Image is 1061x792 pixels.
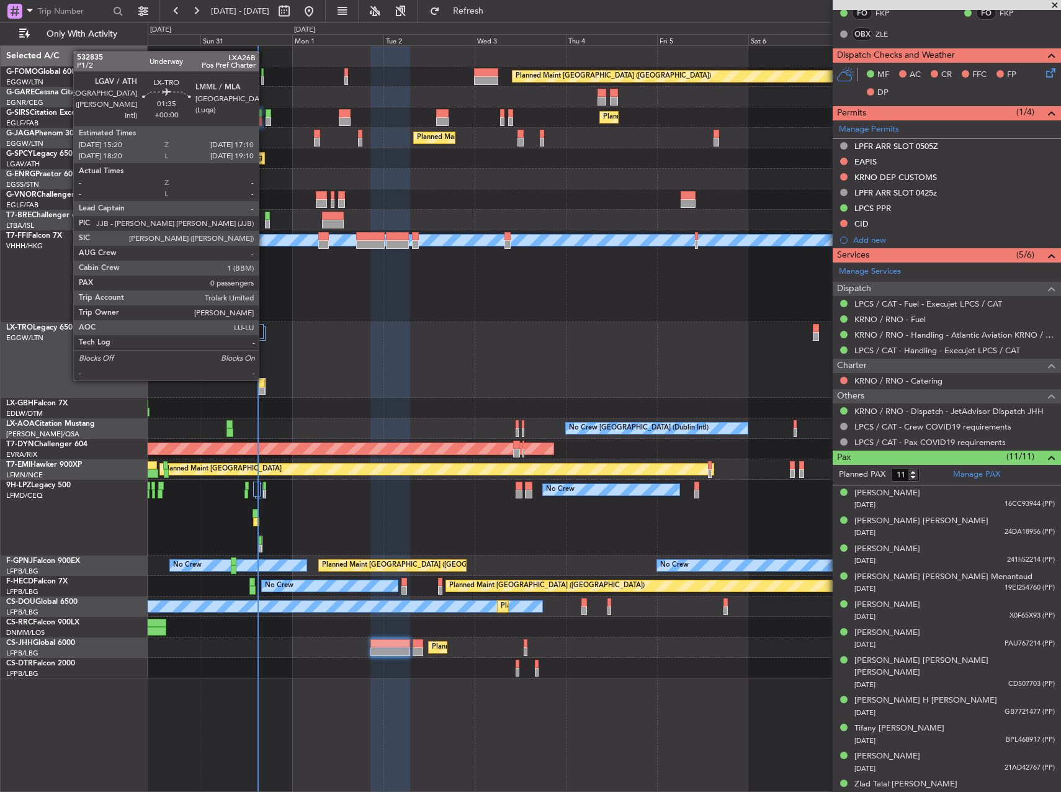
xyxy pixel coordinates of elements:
[854,708,875,718] span: [DATE]
[6,68,80,76] a: G-FOMOGlobal 6000
[839,469,885,481] label: Planned PAX
[837,248,869,263] span: Services
[877,69,889,81] span: MF
[875,29,903,40] a: ZLE
[6,212,85,219] a: T7-BREChallenger 604
[6,160,40,169] a: LGAV/ATH
[854,437,1006,448] a: LPCS / CAT - Pax COVID19 requirements
[854,515,988,528] div: [PERSON_NAME] [PERSON_NAME]
[6,598,78,606] a: CS-DOUGlobal 6500
[854,203,891,214] div: LPCS PPR
[6,171,77,178] a: G-ENRGPraetor 600
[1000,7,1027,19] a: FKP
[854,299,1002,309] a: LPCS / CAT - Fuel - Execujet LPCS / CAT
[854,345,1020,356] a: LPCS / CAT - Handling - Execujet LPCS / CAT
[6,639,75,647] a: CS-JHHGlobal 6000
[150,25,171,35] div: [DATE]
[854,571,1032,583] div: [PERSON_NAME] [PERSON_NAME] Menantaud
[837,106,866,120] span: Permits
[854,330,1055,340] a: KRNO / RNO - Handling - Atlantic Aviation KRNO / RNO
[854,695,997,707] div: [PERSON_NAME] H [PERSON_NAME]
[6,191,90,199] a: G-VNORChallenger 650
[837,359,867,373] span: Charter
[854,556,875,565] span: [DATE]
[657,34,748,45] div: Fri 5
[854,750,920,763] div: [PERSON_NAME]
[1007,69,1016,81] span: FP
[6,639,33,647] span: CS-JHH
[941,69,952,81] span: CR
[6,649,38,658] a: LFPB/LBG
[6,98,43,107] a: EGNR/CEG
[6,461,82,469] a: T7-EMIHawker 900XP
[6,150,33,158] span: G-SPCY
[169,149,312,168] div: Planned Maint Athens ([PERSON_NAME] Intl)
[6,191,37,199] span: G-VNOR
[6,324,33,331] span: LX-TRO
[6,619,33,626] span: CS-RRC
[854,778,957,791] div: Zlad Talal [PERSON_NAME]
[852,6,872,20] div: FO
[294,25,315,35] div: [DATE]
[6,78,43,87] a: EGGW/LTN
[6,400,34,407] span: LX-GBH
[854,655,1055,679] div: [PERSON_NAME] [PERSON_NAME] [PERSON_NAME]
[6,130,35,137] span: G-JAGA
[6,232,62,240] a: T7-FFIFalcon 7X
[6,89,35,96] span: G-GARE
[854,584,875,593] span: [DATE]
[6,409,43,418] a: EDLW/DTM
[1005,639,1055,649] span: PAU767214 (PP)
[6,139,43,148] a: EGGW/LTN
[1006,735,1055,745] span: BPL468917 (PP)
[38,2,109,20] input: Trip Number
[173,556,202,575] div: No Crew
[6,660,75,667] a: CS-DTRFalcon 2000
[1010,611,1055,621] span: X0F65X93 (PP)
[854,376,942,386] a: KRNO / RNO - Catering
[6,619,79,626] a: CS-RRCFalcon 900LX
[1006,450,1034,463] span: (11/11)
[6,557,80,565] a: F-GPNJFalcon 900EX
[6,200,38,210] a: EGLF/FAB
[6,68,38,76] span: G-FOMO
[660,556,689,575] div: No Crew
[109,34,200,45] div: Sat 30
[1005,707,1055,718] span: GB7721477 (PP)
[875,7,903,19] a: FKP
[424,1,498,21] button: Refresh
[839,124,899,136] a: Manage Permits
[6,241,43,251] a: VHHH/HKG
[417,128,612,147] div: Planned Maint [GEOGRAPHIC_DATA] ([GEOGRAPHIC_DATA])
[200,34,292,45] div: Sun 31
[322,556,517,575] div: Planned Maint [GEOGRAPHIC_DATA] ([GEOGRAPHIC_DATA])
[854,500,875,510] span: [DATE]
[6,420,95,428] a: LX-AOACitation Mustang
[6,150,73,158] a: G-SPCYLegacy 650
[854,314,926,325] a: KRNO / RNO - Fuel
[854,680,875,690] span: [DATE]
[6,578,68,585] a: F-HECDFalcon 7X
[854,764,875,773] span: [DATE]
[6,109,30,117] span: G-SIRS
[6,89,109,96] a: G-GARECessna Citation XLS+
[6,482,71,489] a: 9H-LPZLegacy 500
[6,221,34,230] a: LTBA/ISL
[603,108,799,127] div: Planned Maint [GEOGRAPHIC_DATA] ([GEOGRAPHIC_DATA])
[6,212,32,219] span: T7-BRE
[953,469,1000,481] a: Manage PAX
[854,487,920,500] div: [PERSON_NAME]
[854,722,944,735] div: Tifany [PERSON_NAME]
[1005,527,1055,538] span: 24DA18956 (PP)
[748,34,839,45] div: Sat 6
[6,669,38,678] a: LFPB/LBG
[6,587,38,596] a: LFPB/LBG
[32,30,131,38] span: Only With Activity
[6,420,35,428] span: LX-AOA
[1016,248,1034,261] span: (5/6)
[1007,555,1055,565] span: 241h52214 (PP)
[6,660,33,667] span: CS-DTR
[972,69,987,81] span: FFC
[6,232,28,240] span: T7-FFI
[546,480,575,499] div: No Crew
